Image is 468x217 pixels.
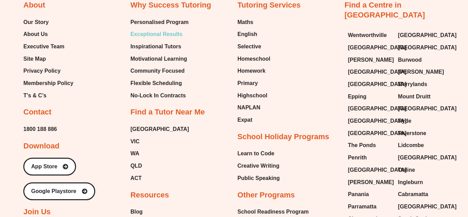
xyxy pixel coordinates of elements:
span: [GEOGRAPHIC_DATA] [348,116,406,126]
h2: Resources [131,190,169,200]
a: Epping [348,92,391,102]
span: Mount Druitt [398,92,431,102]
span: Privacy Policy [23,66,61,76]
span: NAPLAN [237,103,260,113]
a: Personalised Program [131,17,189,27]
span: Executive Team [23,41,64,52]
h2: Why Success Tutoring [131,0,211,10]
a: [PERSON_NAME] [348,55,391,65]
a: Google Playstore [23,182,95,200]
span: [GEOGRAPHIC_DATA] [398,30,457,40]
a: Learn to Code [237,148,280,159]
span: ACT [131,173,142,183]
iframe: Chat Widget [354,140,468,217]
span: [PERSON_NAME] [348,177,394,188]
a: [PERSON_NAME] [398,67,441,77]
span: [GEOGRAPHIC_DATA] [398,104,457,114]
a: [GEOGRAPHIC_DATA] [348,128,391,138]
a: [GEOGRAPHIC_DATA] [398,43,441,53]
span: Inspirational Tutors [131,41,181,52]
a: Community Focused [131,66,189,76]
span: Panania [348,189,369,200]
a: Find a Centre in [GEOGRAPHIC_DATA] [344,1,425,19]
span: [GEOGRAPHIC_DATA] [348,128,406,138]
span: [PERSON_NAME] [348,55,394,65]
span: Google Playstore [31,189,76,194]
a: English [237,29,270,39]
a: Riverstone [398,128,441,138]
span: [GEOGRAPHIC_DATA] [348,165,406,175]
span: Motivational Learning [131,54,187,64]
a: Motivational Learning [131,54,189,64]
a: About Us [23,29,73,39]
a: VIC [131,136,189,147]
a: ACT [131,173,189,183]
a: The Ponds [348,140,391,150]
span: Primary [237,78,258,88]
a: T’s & C’s [23,91,73,101]
span: QLD [131,161,142,171]
a: Creative Writing [237,161,280,171]
h2: About [23,0,45,10]
a: App Store [23,158,76,176]
h2: School Holiday Programs [237,132,329,142]
h2: Other Programs [237,190,295,200]
span: Penrith [348,153,367,163]
a: [GEOGRAPHIC_DATA] [348,165,391,175]
a: Site Map [23,54,73,64]
span: Blog [131,207,143,217]
span: Wentworthville [348,30,387,40]
span: Homeschool [237,54,270,64]
span: [GEOGRAPHIC_DATA] [348,104,406,114]
a: Inspirational Tutors [131,41,189,52]
span: Flexible Scheduling [131,78,182,88]
span: No-Lock In Contracts [131,91,186,101]
a: [GEOGRAPHIC_DATA] [348,67,391,77]
a: Flexible Scheduling [131,78,189,88]
a: Privacy Policy [23,66,73,76]
h2: Tutoring Services [237,0,300,10]
a: Exceptional Results [131,29,189,39]
span: Our Story [23,17,49,27]
a: NAPLAN [237,103,270,113]
a: No-Lock In Contracts [131,91,189,101]
a: Wentworthville [348,30,391,40]
a: Executive Team [23,41,73,52]
a: 1800 188 886 [23,124,57,134]
span: VIC [131,136,140,147]
h2: Download [23,141,59,151]
span: Parramatta [348,202,377,212]
a: Membership Policy [23,78,73,88]
a: Expat [237,115,270,125]
span: About Us [23,29,48,39]
span: Merrylands [398,79,427,89]
a: [GEOGRAPHIC_DATA] [348,43,391,53]
a: [GEOGRAPHIC_DATA] [398,30,441,40]
h2: Contact [23,107,51,117]
span: Creative Writing [237,161,279,171]
span: Maths [237,17,253,27]
a: [GEOGRAPHIC_DATA] [131,124,189,134]
a: Merrylands [398,79,441,89]
a: Public Speaking [237,173,280,183]
span: The Ponds [348,140,376,150]
a: Homework [237,66,270,76]
span: Selective [237,41,261,52]
span: [GEOGRAPHIC_DATA] [398,43,457,53]
a: Blog [131,207,212,217]
span: Expat [237,115,253,125]
a: Mount Druitt [398,92,441,102]
span: Highschool [237,91,267,101]
span: Homework [237,66,266,76]
span: T’s & C’s [23,91,46,101]
span: [GEOGRAPHIC_DATA] [348,43,406,53]
a: Panania [348,189,391,200]
span: Ryde [398,116,411,126]
a: [GEOGRAPHIC_DATA] [348,104,391,114]
a: School Readiness Program [237,207,309,217]
span: Community Focused [131,66,185,76]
